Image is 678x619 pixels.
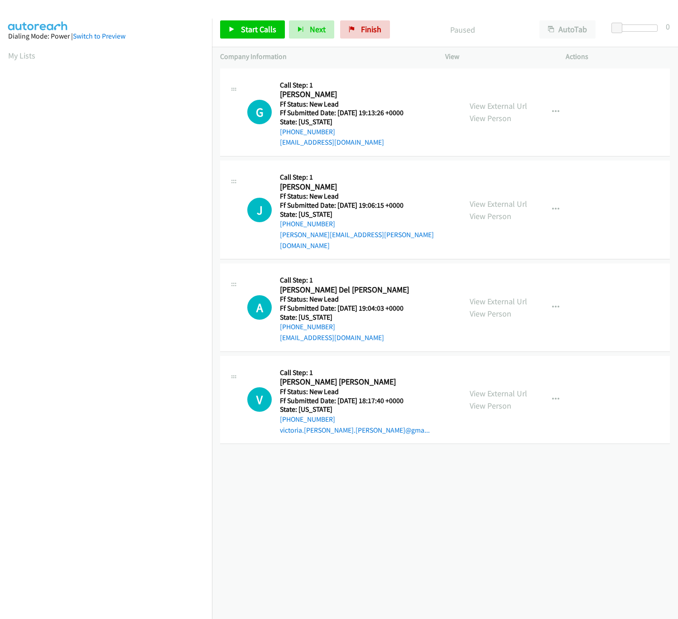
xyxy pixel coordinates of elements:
[470,199,527,209] a: View External Url
[247,387,272,412] h1: V
[280,108,415,117] h5: Ff Submitted Date: [DATE] 19:13:26 +0000
[280,81,415,90] h5: Call Step: 1
[616,24,658,32] div: Delay between calls (in seconds)
[280,182,415,192] h2: [PERSON_NAME]
[280,426,430,434] a: victoria.[PERSON_NAME].[PERSON_NAME]@gma...
[470,113,511,123] a: View Person
[247,387,272,412] div: The call is yet to be attempted
[470,101,527,111] a: View External Url
[247,100,272,124] div: The call is yet to be attempted
[470,400,511,411] a: View Person
[289,20,334,39] button: Next
[247,100,272,124] h1: G
[280,201,453,210] h5: Ff Submitted Date: [DATE] 19:06:15 +0000
[280,117,415,127] h5: State: [US_STATE]
[310,24,326,34] span: Next
[280,230,434,250] a: [PERSON_NAME][EMAIL_ADDRESS][PERSON_NAME][DOMAIN_NAME]
[280,295,415,304] h5: Ff Status: New Lead
[280,89,415,100] h2: [PERSON_NAME]
[280,219,335,228] a: [PHONE_NUMBER]
[247,198,272,222] h1: J
[470,308,511,319] a: View Person
[8,31,204,42] div: Dialing Mode: Power |
[280,127,335,136] a: [PHONE_NUMBER]
[280,313,415,322] h5: State: [US_STATE]
[566,51,670,62] p: Actions
[280,322,335,331] a: [PHONE_NUMBER]
[280,368,430,377] h5: Call Step: 1
[280,304,415,313] h5: Ff Submitted Date: [DATE] 19:04:03 +0000
[445,51,549,62] p: View
[402,24,523,36] p: Paused
[247,295,272,320] h1: A
[666,20,670,33] div: 0
[470,296,527,307] a: View External Url
[280,377,415,387] h2: [PERSON_NAME] [PERSON_NAME]
[8,70,212,501] iframe: Dialpad
[539,20,596,39] button: AutoTab
[247,295,272,320] div: The call is yet to be attempted
[280,192,453,201] h5: Ff Status: New Lead
[280,138,384,146] a: [EMAIL_ADDRESS][DOMAIN_NAME]
[470,388,527,399] a: View External Url
[340,20,390,39] a: Finish
[280,100,415,109] h5: Ff Status: New Lead
[73,32,125,40] a: Switch to Preview
[280,276,415,285] h5: Call Step: 1
[220,20,285,39] a: Start Calls
[280,415,335,424] a: [PHONE_NUMBER]
[470,211,511,221] a: View Person
[280,173,453,182] h5: Call Step: 1
[280,387,430,396] h5: Ff Status: New Lead
[280,396,430,405] h5: Ff Submitted Date: [DATE] 18:17:40 +0000
[280,210,453,219] h5: State: [US_STATE]
[280,333,384,342] a: [EMAIL_ADDRESS][DOMAIN_NAME]
[361,24,381,34] span: Finish
[280,285,415,295] h2: [PERSON_NAME] Del [PERSON_NAME]
[220,51,429,62] p: Company Information
[280,405,430,414] h5: State: [US_STATE]
[241,24,276,34] span: Start Calls
[8,50,35,61] a: My Lists
[247,198,272,222] div: The call is yet to be attempted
